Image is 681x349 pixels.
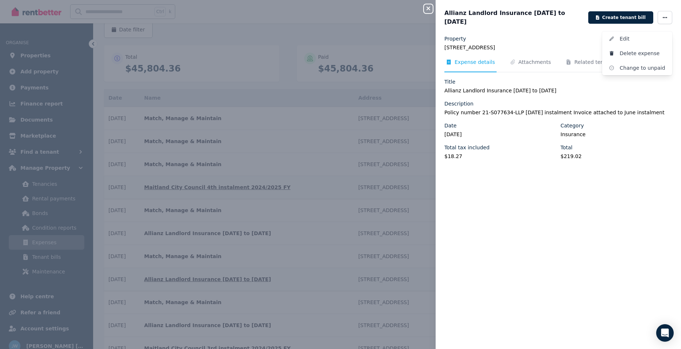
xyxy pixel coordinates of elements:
span: Delete expense [620,49,666,58]
legend: $18.27 [444,153,556,160]
legend: $219.02 [561,153,672,160]
legend: [STREET_ADDRESS] [444,44,672,51]
label: Description [444,100,474,107]
legend: Insurance [561,131,672,138]
span: Expense details [455,58,495,66]
span: Attachments [519,58,551,66]
legend: Allianz Landlord Insurance [DATE] to [DATE] [444,87,672,94]
span: Edit [620,34,666,43]
nav: Tabs [444,58,672,72]
button: Delete expense [602,46,672,61]
span: Allianz Landlord Insurance [DATE] to [DATE] [444,9,584,26]
button: Change to unpaid [602,61,672,75]
div: Open Intercom Messenger [656,324,674,342]
label: Date [444,122,456,129]
label: Category [561,122,584,129]
label: Total [561,144,573,151]
button: Create tenant bill [588,11,653,24]
button: Edit [602,31,672,46]
legend: Policy number 21-S077634-LLP [DATE] instalment Invoice attached to June instalment [444,109,672,116]
span: Change to unpaid [620,64,666,72]
label: Property [444,35,466,42]
legend: [DATE] [444,131,556,138]
span: Related tenant bills [574,58,624,66]
label: Total tax included [444,144,490,151]
label: Title [444,78,455,85]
